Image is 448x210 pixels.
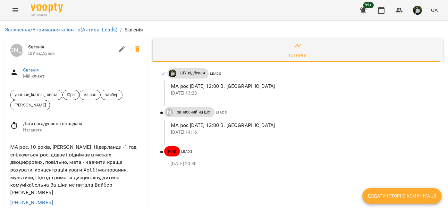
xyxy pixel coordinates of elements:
[165,108,173,116] div: Юрій Тимочко
[171,82,433,90] p: МА рос [DATE] 12:00 В. [GEOGRAPHIC_DATA]
[181,150,192,153] span: Leads
[11,102,50,108] span: [PERSON_NAME]
[101,92,122,98] span: вайбер
[28,44,114,50] span: Євгенія
[10,44,23,57] a: [PERSON_NAME]
[362,188,442,204] button: Додати історію комунікації
[171,90,433,97] p: [DATE] 13:28
[5,26,443,34] nav: breadcrumb
[431,7,438,13] span: UA
[176,70,209,76] span: ШУ відбувся
[23,67,39,72] a: Євгенія
[164,148,180,154] span: нові
[169,70,176,77] img: ДТ Чавага Вікторія
[28,50,114,57] span: ШУ відбувся
[363,2,374,8] span: 99+
[11,92,62,98] span: youtube_kramin_mental
[23,73,143,80] span: Мій клієнт
[210,72,221,75] span: Leads
[368,192,436,200] span: Додати історію комунікації
[171,122,433,129] p: МА рос [DATE] 12:00 В. [GEOGRAPHIC_DATA]
[173,109,214,115] span: записаний на ШУ
[428,4,440,16] button: UA
[23,127,143,133] span: Нагадати
[413,6,422,15] img: 6b662c501955233907b073253d93c30f.jpg
[167,70,176,77] a: ДТ Чавага Вікторія
[9,142,144,197] div: МА рос, 10 років, [PERSON_NAME], Нідерланди -1 год, спілкується рос, додає і віднімає в межах дво...
[164,108,173,116] a: [PERSON_NAME]
[63,92,79,98] span: Юра
[80,92,100,98] span: ма рос
[216,111,227,114] span: Leads
[125,26,143,34] p: Євгенія
[8,3,23,18] button: Menu
[10,44,23,57] div: Юрій Тимочко
[171,129,433,136] p: [DATE] 14:16
[23,121,143,127] span: Дата нагадування не задана
[5,27,117,33] a: Залучення/Утримання клієнтів(Активні Leads)
[31,3,63,13] img: Voopty Logo
[31,13,63,17] span: For Business
[120,26,122,34] li: /
[171,161,433,167] p: [DATE] 20:30
[289,52,307,59] div: Історія
[10,199,53,206] a: [PHONE_NUMBER]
